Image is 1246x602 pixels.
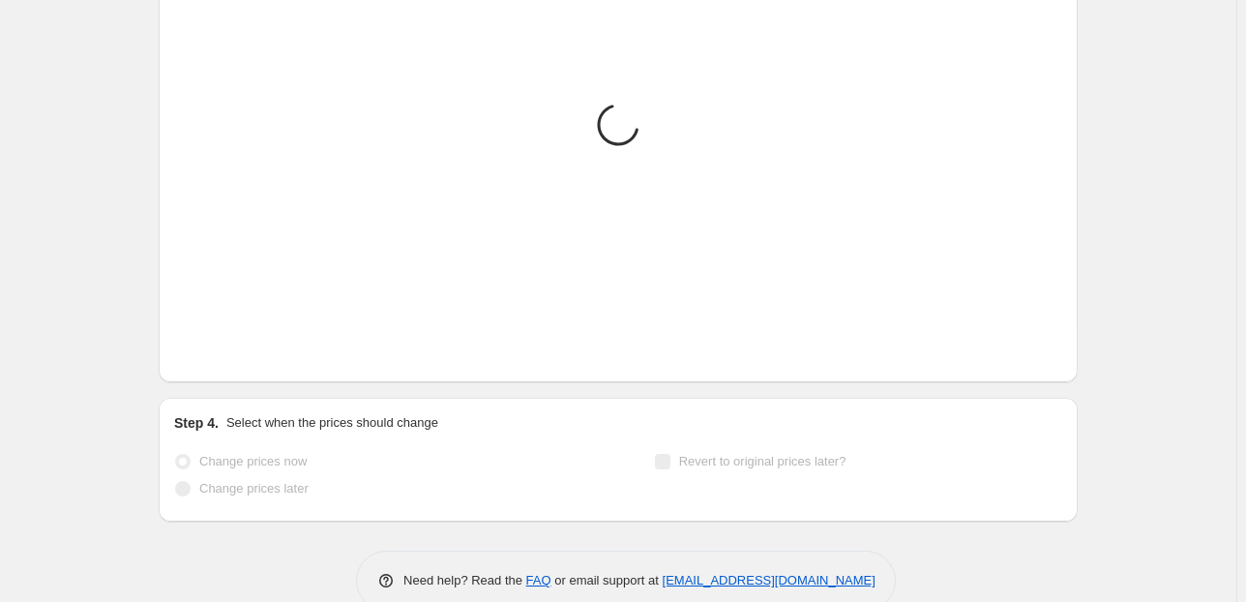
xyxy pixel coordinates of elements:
[663,573,875,587] a: [EMAIL_ADDRESS][DOMAIN_NAME]
[199,454,307,468] span: Change prices now
[526,573,551,587] a: FAQ
[403,573,526,587] span: Need help? Read the
[551,573,663,587] span: or email support at
[199,481,309,496] span: Change prices later
[679,454,846,468] span: Revert to original prices later?
[174,413,219,433] h2: Step 4.
[226,413,438,433] p: Select when the prices should change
